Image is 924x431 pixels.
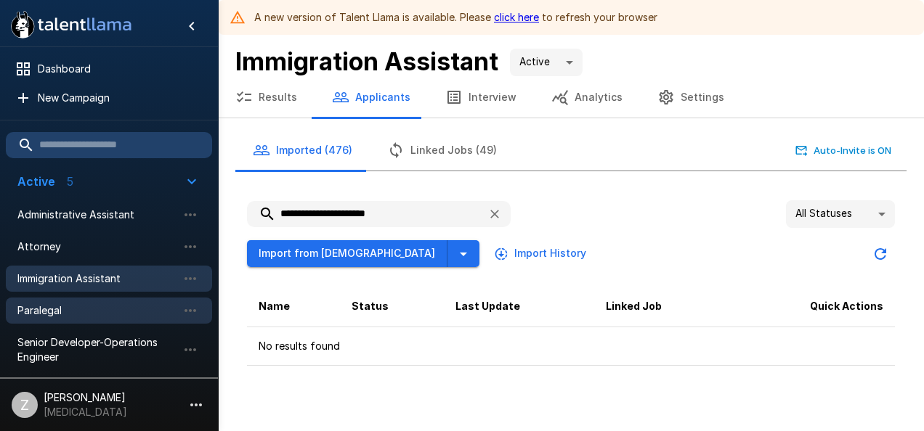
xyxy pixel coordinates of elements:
[534,77,640,118] button: Analytics
[315,77,428,118] button: Applicants
[491,240,592,267] button: Import History
[247,240,447,267] button: Import from [DEMOGRAPHIC_DATA]
[247,327,895,365] td: No results found
[370,130,514,171] button: Linked Jobs (49)
[235,46,498,76] b: Immigration Assistant
[218,77,315,118] button: Results
[866,239,895,268] button: Updated Today - 11:54 AM
[254,4,657,30] div: A new version of Talent Llama is available. Please to refresh your browser
[594,286,730,327] th: Linked Job
[444,286,594,327] th: Last Update
[510,49,583,76] div: Active
[428,77,534,118] button: Interview
[729,286,895,327] th: Quick Actions
[494,11,539,23] a: click here
[793,139,895,162] button: Auto-Invite is ON
[247,286,340,327] th: Name
[786,200,895,228] div: All Statuses
[235,130,370,171] button: Imported (476)
[640,77,742,118] button: Settings
[340,286,443,327] th: Status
